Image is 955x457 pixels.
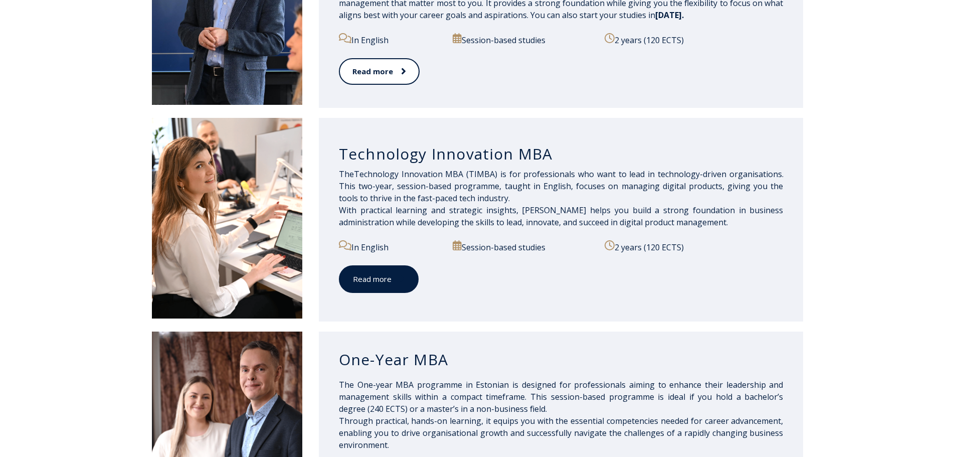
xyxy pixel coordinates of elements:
[339,379,784,451] p: The One-year MBA programme in Estonian is designed for professionals aiming to enhance their lead...
[530,10,684,21] span: You can also start your studies in
[339,169,784,204] span: sionals who want to lead in technology-driven organisations. This two-year, session-based program...
[339,144,784,164] h3: Technology Innovation MBA
[339,33,442,46] p: In English
[453,240,593,253] p: Session-based studies
[152,118,302,319] img: DSC_2558
[605,240,783,253] p: 2 years (120 ECTS)
[453,33,593,46] p: Session-based studies
[339,169,354,180] span: The
[605,33,783,46] p: 2 years (120 ECTS)
[339,350,784,369] h3: One-Year MBA
[354,169,548,180] span: Technology Innovation M
[339,265,419,293] a: Read more
[453,169,548,180] span: BA (TIMBA) is for profes
[339,58,420,85] a: Read more
[339,240,442,253] p: In English
[339,205,784,228] span: With practical learning and strategic insights, [PERSON_NAME] helps you build a strong foundation...
[655,10,684,21] span: [DATE].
